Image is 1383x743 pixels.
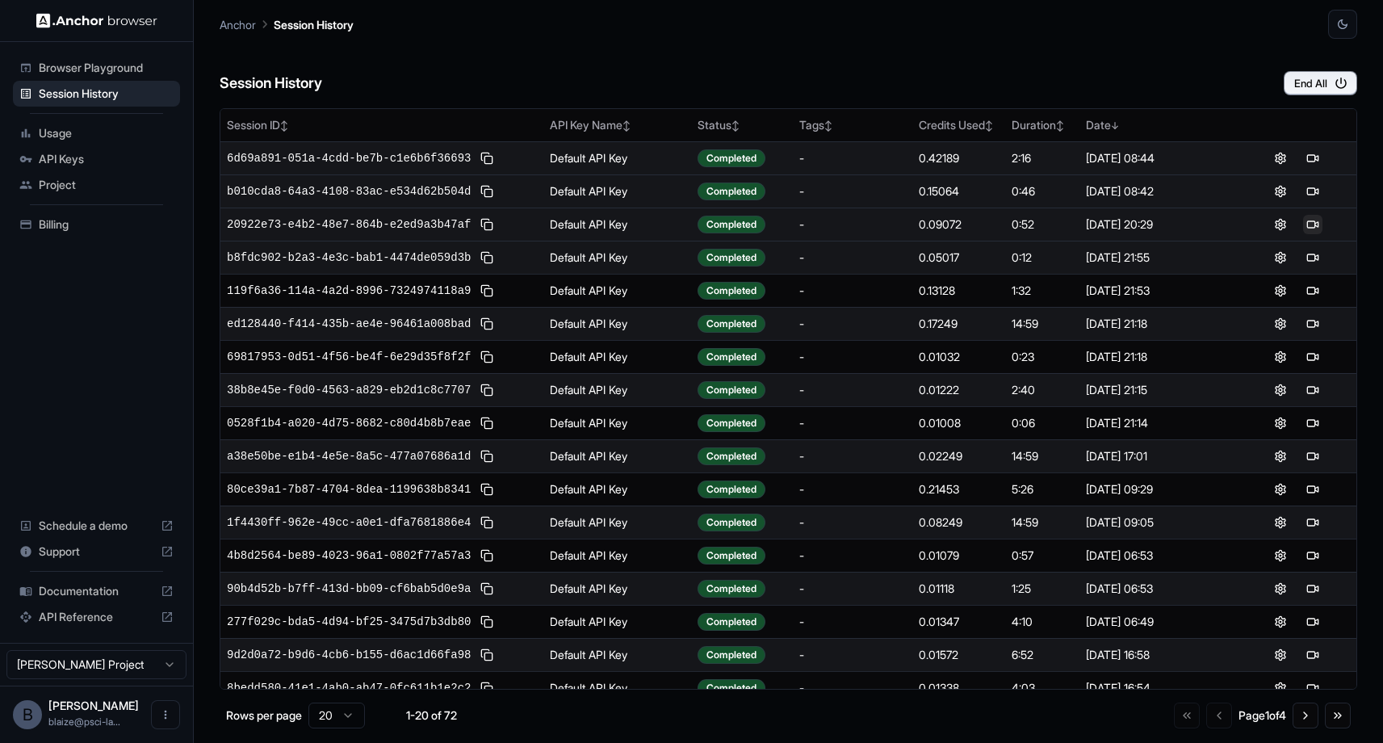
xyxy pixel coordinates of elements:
[799,514,907,531] div: -
[543,539,691,572] td: Default API Key
[698,646,765,664] div: Completed
[13,700,42,729] div: B
[919,415,998,431] div: 0.01008
[543,373,691,406] td: Default API Key
[698,613,765,631] div: Completed
[731,120,740,132] span: ↕
[227,349,471,365] span: 69817953-0d51-4f56-be4f-6e29d35f8f2f
[1111,120,1119,132] span: ↓
[698,414,765,432] div: Completed
[799,183,907,199] div: -
[1012,382,1074,398] div: 2:40
[1012,183,1074,199] div: 0:46
[1086,514,1230,531] div: [DATE] 09:05
[227,150,471,166] span: 6d69a891-051a-4cdd-be7b-c1e6b6f36693
[1086,117,1230,133] div: Date
[1012,680,1074,696] div: 4:03
[220,16,256,33] p: Anchor
[13,578,180,604] div: Documentation
[39,60,174,76] span: Browser Playground
[543,638,691,671] td: Default API Key
[824,120,832,132] span: ↕
[698,117,786,133] div: Status
[698,679,765,697] div: Completed
[919,349,998,365] div: 0.01032
[1086,448,1230,464] div: [DATE] 17:01
[36,13,157,28] img: Anchor Logo
[13,81,180,107] div: Session History
[543,241,691,274] td: Default API Key
[799,481,907,497] div: -
[1012,150,1074,166] div: 2:16
[543,439,691,472] td: Default API Key
[698,216,765,233] div: Completed
[698,381,765,399] div: Completed
[543,307,691,340] td: Default API Key
[1086,316,1230,332] div: [DATE] 21:18
[1012,647,1074,663] div: 6:52
[799,647,907,663] div: -
[799,680,907,696] div: -
[227,250,471,266] span: b8fdc902-b2a3-4e3c-bab1-4474de059d3b
[13,120,180,146] div: Usage
[1086,349,1230,365] div: [DATE] 21:18
[227,316,471,332] span: ed128440-f414-435b-ae4e-96461a008bad
[543,506,691,539] td: Default API Key
[919,514,998,531] div: 0.08249
[39,177,174,193] span: Project
[1012,415,1074,431] div: 0:06
[698,580,765,598] div: Completed
[13,172,180,198] div: Project
[543,472,691,506] td: Default API Key
[39,151,174,167] span: API Keys
[1086,647,1230,663] div: [DATE] 16:58
[698,149,765,167] div: Completed
[919,548,998,564] div: 0.01079
[799,216,907,233] div: -
[39,125,174,141] span: Usage
[227,614,471,630] span: 277f029c-bda5-4d94-bf25-3475d7b3db80
[13,212,180,237] div: Billing
[227,481,471,497] span: 80ce39a1-7b87-4704-8dea-1199638b8341
[1086,216,1230,233] div: [DATE] 20:29
[220,72,322,95] h6: Session History
[543,671,691,704] td: Default API Key
[543,141,691,174] td: Default API Key
[227,581,471,597] span: 90b4d52b-b7ff-413d-bb09-cf6bab5d0e9a
[1012,216,1074,233] div: 0:52
[543,572,691,605] td: Default API Key
[39,583,154,599] span: Documentation
[698,447,765,465] div: Completed
[698,348,765,366] div: Completed
[13,604,180,630] div: API Reference
[1012,316,1074,332] div: 14:59
[1012,614,1074,630] div: 4:10
[39,544,154,560] span: Support
[1012,581,1074,597] div: 1:25
[919,382,998,398] div: 0.01222
[280,120,288,132] span: ↕
[1086,581,1230,597] div: [DATE] 06:53
[227,448,471,464] span: a38e50be-e1b4-4e5e-8a5c-477a07686a1d
[799,316,907,332] div: -
[622,120,631,132] span: ↕
[919,448,998,464] div: 0.02249
[227,216,471,233] span: 20922e73-e4b2-48e7-864b-e2ed9a3b47af
[919,614,998,630] div: 0.01347
[919,250,998,266] div: 0.05017
[227,117,537,133] div: Session ID
[227,680,471,696] span: 8bedd580-41e1-4ab0-ab47-0fc611b1e2c2
[698,183,765,200] div: Completed
[226,707,302,724] p: Rows per page
[799,150,907,166] div: -
[919,316,998,332] div: 0.17249
[543,174,691,208] td: Default API Key
[799,548,907,564] div: -
[48,716,120,728] span: blaize@psci-labs.com
[698,249,765,267] div: Completed
[1284,71,1357,95] button: End All
[799,614,907,630] div: -
[13,539,180,565] div: Support
[985,120,993,132] span: ↕
[391,707,471,724] div: 1-20 of 72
